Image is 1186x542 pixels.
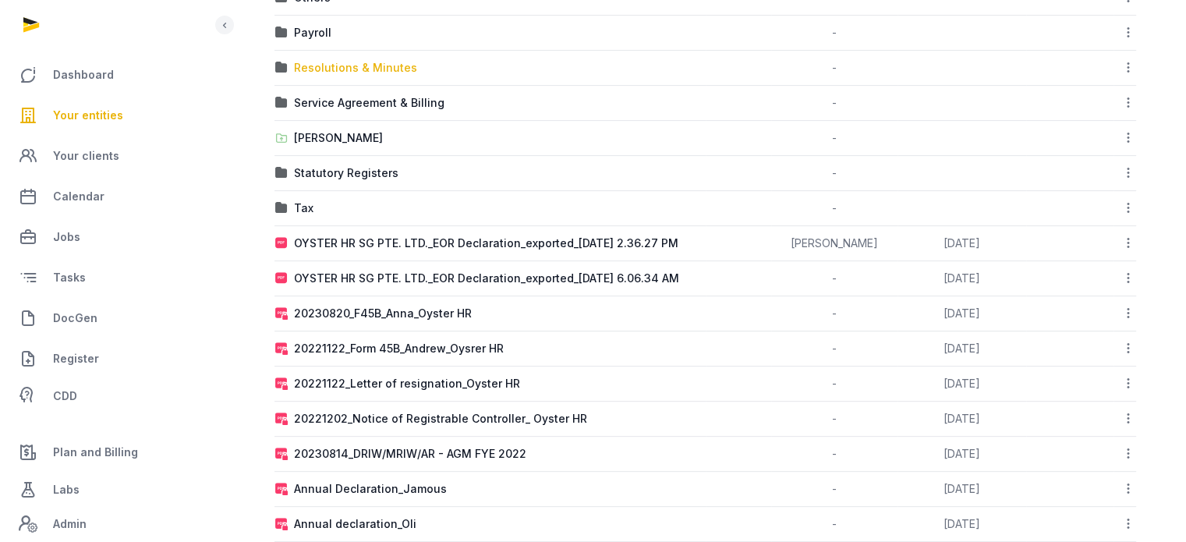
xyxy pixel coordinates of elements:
td: - [771,191,897,226]
span: Dashboard [53,66,114,84]
a: Calendar [12,178,211,215]
span: Your entities [53,106,123,125]
img: folder.svg [275,27,288,39]
div: Payroll [294,25,331,41]
div: Annual declaration_Oli [294,516,416,532]
div: 20221122_Letter of resignation_Oyster HR [294,376,520,391]
td: - [771,402,897,437]
img: folder.svg [275,167,288,179]
td: - [771,367,897,402]
a: Register [12,340,211,377]
a: CDD [12,381,211,412]
span: Jobs [53,228,80,246]
a: Your clients [12,137,211,175]
img: folder.svg [275,202,288,214]
img: pdf-locked.svg [275,413,288,425]
img: pdf.svg [275,237,288,250]
td: - [771,507,897,542]
div: Tax [294,200,313,216]
div: OYSTER HR SG PTE. LTD._EOR Declaration_exported_[DATE] 6.06.34 AM [294,271,679,286]
img: pdf-locked.svg [275,342,288,355]
span: Plan and Billing [53,443,138,462]
td: - [771,86,897,121]
span: DocGen [53,309,97,328]
img: pdf-locked.svg [275,377,288,390]
span: [DATE] [943,271,980,285]
img: pdf-locked.svg [275,448,288,460]
div: [PERSON_NAME] [294,130,383,146]
div: 20221202_Notice of Registrable Controller_ Oyster HR [294,411,587,427]
img: folder.svg [275,97,288,109]
a: Labs [12,471,211,508]
img: pdf.svg [275,272,288,285]
span: [DATE] [943,342,980,355]
span: [DATE] [943,236,980,250]
div: Resolutions & Minutes [294,60,417,76]
td: - [771,261,897,296]
td: - [771,16,897,51]
td: - [771,156,897,191]
div: Statutory Registers [294,165,398,181]
img: folder-upload.svg [275,132,288,144]
span: Admin [53,515,87,533]
a: Admin [12,508,211,540]
td: - [771,121,897,156]
div: OYSTER HR SG PTE. LTD._EOR Declaration_exported_[DATE] 2.36.27 PM [294,236,678,251]
a: Dashboard [12,56,211,94]
td: - [771,331,897,367]
div: Service Agreement & Billing [294,95,444,111]
span: [DATE] [943,377,980,390]
td: [PERSON_NAME] [771,226,897,261]
img: folder.svg [275,62,288,74]
a: Your entities [12,97,211,134]
td: - [771,296,897,331]
a: DocGen [12,299,211,337]
span: [DATE] [943,447,980,460]
a: Plan and Billing [12,434,211,471]
div: 20230814_DRIW/MRIW/AR - AGM FYE 2022 [294,446,526,462]
span: Calendar [53,187,104,206]
td: - [771,437,897,472]
img: pdf-locked.svg [275,307,288,320]
span: [DATE] [943,517,980,530]
td: - [771,51,897,86]
span: Tasks [53,268,86,287]
a: Tasks [12,259,211,296]
div: Annual Declaration_Jamous [294,481,447,497]
span: [DATE] [943,482,980,495]
td: - [771,472,897,507]
span: CDD [53,387,77,406]
span: Labs [53,480,80,499]
a: Jobs [12,218,211,256]
span: [DATE] [943,306,980,320]
div: 20221122_Form 45B_Andrew_Oysrer HR [294,341,504,356]
img: pdf-locked.svg [275,483,288,495]
div: 20230820_F45B_Anna_Oyster HR [294,306,472,321]
img: pdf-locked.svg [275,518,288,530]
span: [DATE] [943,412,980,425]
span: Your clients [53,147,119,165]
span: Register [53,349,99,368]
